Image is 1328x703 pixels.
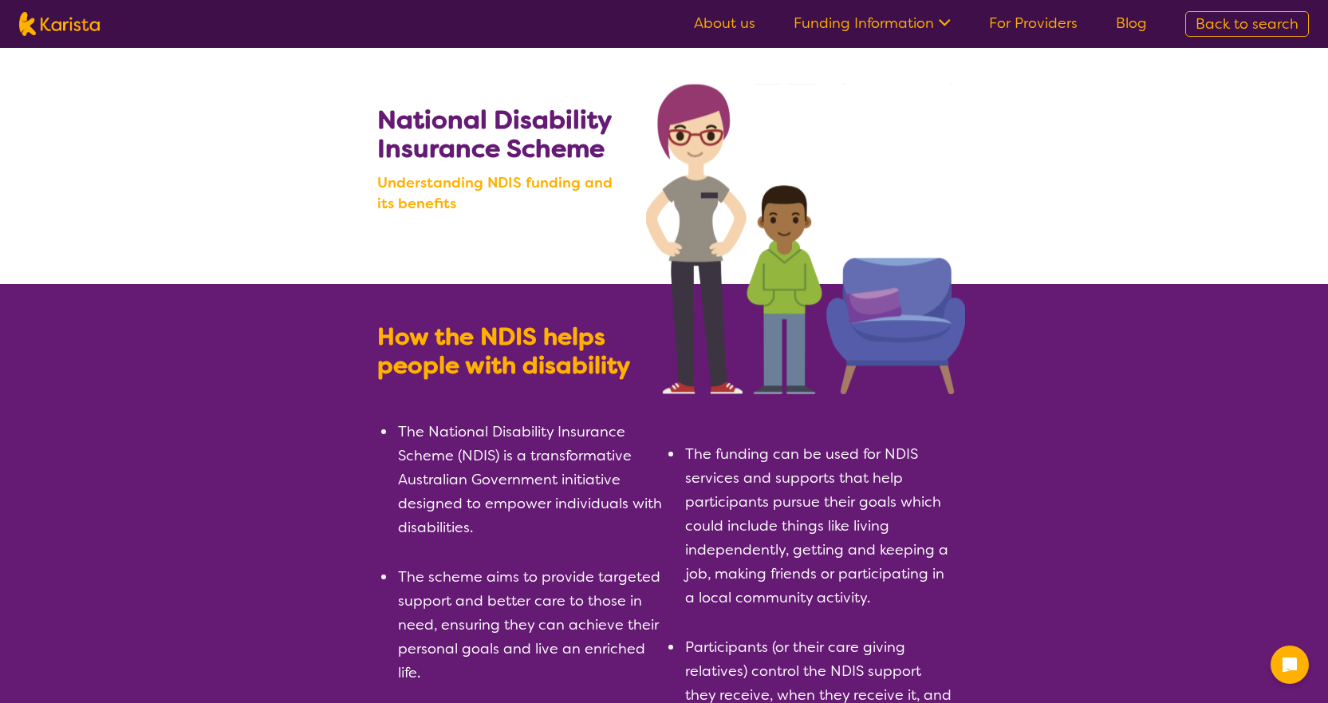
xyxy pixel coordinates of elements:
[396,565,664,685] li: The scheme aims to provide targeted support and better care to those in need, ensuring they can a...
[377,321,630,381] b: How the NDIS helps people with disability
[646,84,965,394] img: Search NDIS services with Karista
[684,442,952,610] li: The funding can be used for NDIS services and supports that help participants pursue their goals ...
[1185,11,1309,37] a: Back to search
[1116,14,1147,33] a: Blog
[694,14,755,33] a: About us
[377,103,611,165] b: National Disability Insurance Scheme
[19,12,100,36] img: Karista logo
[989,14,1078,33] a: For Providers
[794,14,951,33] a: Funding Information
[377,172,632,214] b: Understanding NDIS funding and its benefits
[1196,14,1298,34] span: Back to search
[396,420,664,539] li: The National Disability Insurance Scheme (NDIS) is a transformative Australian Government initiat...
